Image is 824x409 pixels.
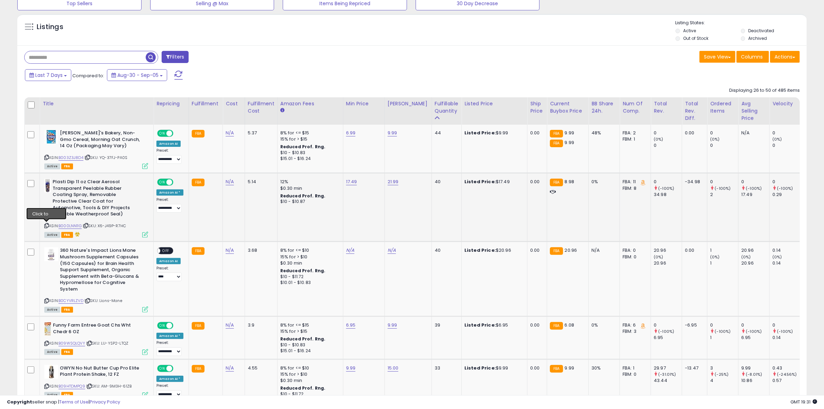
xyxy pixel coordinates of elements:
[61,232,73,238] span: FBA
[156,376,183,382] div: Amazon AI *
[464,365,496,371] b: Listed Price:
[435,365,456,371] div: 33
[44,322,51,336] img: 41im8p8dcEL._SL40_.jpg
[280,199,338,205] div: $10 - $10.87
[156,148,183,164] div: Preset:
[550,140,563,147] small: FBA
[346,178,357,185] a: 17.49
[654,130,682,136] div: 0
[654,247,682,254] div: 20.96
[172,323,183,329] span: OFF
[73,232,80,237] i: hazardous material
[280,371,338,377] div: 15% for > $10
[280,377,338,384] div: $0.30 min
[715,329,731,334] small: (-100%)
[60,247,144,294] b: 360 Nature's Impact Lions Mane Mushroom Supplement Capsules (150 Capsules) for Brain Health Suppo...
[710,254,720,260] small: (0%)
[770,51,800,63] button: Actions
[192,322,205,330] small: FBA
[192,365,205,373] small: FBA
[158,131,166,136] span: ON
[654,322,682,328] div: 0
[435,130,456,136] div: 44
[772,100,798,107] div: Velocity
[58,298,83,304] a: B0CYVRLZVD
[280,136,338,142] div: 15% for > $15
[530,179,542,185] div: 0.00
[741,130,764,136] div: N/A
[741,179,769,185] div: 0
[772,254,782,260] small: (0%)
[37,22,63,32] h5: Listings
[44,179,148,237] div: ASIN:
[710,377,738,384] div: 4
[741,100,767,122] div: Avg Selling Price
[699,51,735,63] button: Save View
[710,335,738,341] div: 1
[550,130,563,137] small: FBA
[158,179,166,185] span: ON
[435,247,456,254] div: 40
[280,274,338,280] div: $10 - $11.72
[280,107,284,114] small: Amazon Fees.
[685,365,702,371] div: -13.47
[654,377,682,384] div: 43.44
[715,186,731,191] small: (-100%)
[623,322,645,328] div: FBA: 6
[565,247,577,254] span: 20.96
[591,322,614,328] div: 0%
[654,365,682,371] div: 29.97
[772,179,800,185] div: 0
[591,100,617,115] div: BB Share 24h.
[772,322,800,328] div: 0
[530,247,542,254] div: 0.00
[84,298,122,303] span: | SKU: Lions-Mane
[58,383,85,389] a: B09HTDMPQ9
[685,130,702,136] div: 0.00
[550,247,563,255] small: FBA
[158,365,166,371] span: ON
[44,247,148,312] div: ASIN:
[44,163,60,169] span: All listings currently available for purchase on Amazon
[591,365,614,371] div: 30%
[117,72,159,79] span: Aug-30 - Sep-05
[280,100,340,107] div: Amazon Fees
[43,100,151,107] div: Title
[7,399,32,405] strong: Copyright
[777,372,797,377] small: (-24.56%)
[44,179,51,193] img: 41PA3RwUMfL._SL40_.jpg
[654,335,682,341] div: 6.95
[280,144,326,150] b: Reduced Prof. Rng.
[530,100,544,115] div: Ship Price
[710,260,738,266] div: 1
[729,87,800,94] div: Displaying 26 to 50 of 485 items
[654,179,682,185] div: 0
[749,35,767,41] label: Archived
[741,260,769,266] div: 20.96
[248,179,272,185] div: 5.14
[280,247,338,254] div: 8% for <= $10
[107,69,167,81] button: Aug-30 - Sep-05
[777,329,793,334] small: (-100%)
[248,247,272,254] div: 3.68
[44,130,148,168] div: ASIN:
[156,258,181,264] div: Amazon AI
[226,322,234,329] a: N/A
[280,156,338,162] div: $15.01 - $16.24
[61,163,73,169] span: FBA
[44,365,58,379] img: 31ZPPjUSWgL._SL40_.jpg
[156,100,186,107] div: Repricing
[86,340,128,346] span: | SKU: LU-YSP2-LTQZ
[654,254,663,260] small: (0%)
[156,141,181,147] div: Amazon AI
[58,223,82,229] a: B000LNN11G
[58,155,83,161] a: B003Z3J8D4
[84,155,127,160] span: | SKU: YQ-37FJ-PA0S
[777,186,793,191] small: (-100%)
[248,100,274,115] div: Fulfillment Cost
[710,136,720,142] small: (0%)
[623,371,645,377] div: FBM: 0
[565,365,574,371] span: 9.99
[623,179,645,185] div: FBA: 11
[53,322,137,337] b: Funny Farm Entree Goat Chs Wht Chedr 6 OZ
